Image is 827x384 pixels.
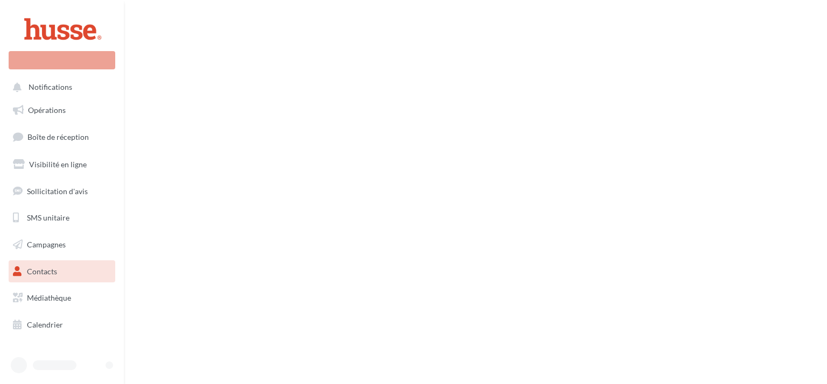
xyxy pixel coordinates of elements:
[27,320,63,329] span: Calendrier
[27,240,66,249] span: Campagnes
[27,186,88,195] span: Sollicitation d'avis
[27,213,69,222] span: SMS unitaire
[28,105,66,115] span: Opérations
[29,160,87,169] span: Visibilité en ligne
[27,132,89,141] span: Boîte de réception
[27,293,71,302] span: Médiathèque
[29,83,72,92] span: Notifications
[6,153,117,176] a: Visibilité en ligne
[6,233,117,256] a: Campagnes
[27,267,57,276] span: Contacts
[6,207,117,229] a: SMS unitaire
[6,125,117,148] a: Boîte de réception
[6,314,117,336] a: Calendrier
[6,260,117,283] a: Contacts
[6,180,117,203] a: Sollicitation d'avis
[9,51,115,69] div: Nouvelle campagne
[6,99,117,122] a: Opérations
[6,287,117,309] a: Médiathèque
